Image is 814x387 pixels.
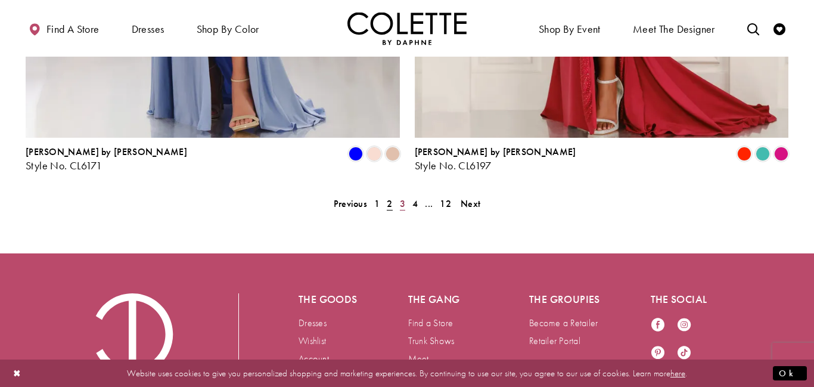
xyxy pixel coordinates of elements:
[46,23,100,35] span: Find a store
[299,293,361,305] h5: The goods
[737,147,751,161] i: Scarlet
[386,147,400,161] i: Champagne
[415,145,576,158] span: [PERSON_NAME] by [PERSON_NAME]
[408,335,455,347] a: Trunk Shows
[457,195,484,212] a: Next Page
[633,23,715,35] span: Meet the designer
[412,197,418,210] span: 4
[330,195,371,212] a: Prev Page
[744,12,762,45] a: Toggle search
[409,195,421,212] a: 4
[400,197,405,210] span: 3
[651,293,725,305] h5: The social
[436,195,455,212] a: 12
[374,197,380,210] span: 1
[349,147,363,161] i: Blue
[529,317,598,329] a: Become a Retailer
[387,197,392,210] span: 2
[367,147,381,161] i: Blush
[299,352,329,365] a: Account
[677,317,691,333] a: Visit our Instagram - Opens in new tab
[770,12,788,45] a: Check Wishlist
[7,363,27,383] button: Close Dialog
[26,145,187,158] span: [PERSON_NAME] by [PERSON_NAME]
[194,12,262,45] span: Shop by color
[461,197,480,210] span: Next
[371,195,383,212] a: 1
[651,317,665,333] a: Visit our Facebook - Opens in new tab
[299,335,326,347] a: Wishlist
[529,335,580,347] a: Retailer Portal
[415,159,492,172] span: Style No. CL6197
[132,23,164,35] span: Dresses
[396,195,409,212] a: 3
[408,293,482,305] h5: The gang
[347,12,467,45] a: Visit Home Page
[773,366,807,380] button: Submit Dialog
[408,352,477,377] a: Meet [PERSON_NAME]
[670,367,685,379] a: here
[86,365,728,381] p: Website uses cookies to give you personalized shopping and marketing experiences. By continuing t...
[26,159,102,172] span: Style No. CL6171
[651,345,665,361] a: Visit our Pinterest - Opens in new tab
[415,147,576,172] div: Colette by Daphne Style No. CL6197
[26,12,102,45] a: Find a store
[299,317,327,329] a: Dresses
[129,12,167,45] span: Dresses
[536,12,604,45] span: Shop By Event
[630,12,718,45] a: Meet the designer
[645,311,709,367] ul: Follow us
[197,23,259,35] span: Shop by color
[421,195,436,212] a: ...
[347,12,467,45] img: Colette by Daphne
[440,197,451,210] span: 12
[677,345,691,361] a: Visit our TikTok - Opens in new tab
[774,147,788,161] i: Fuchsia
[756,147,770,161] i: Turquoise
[529,293,603,305] h5: The groupies
[425,197,433,210] span: ...
[408,317,453,329] a: Find a Store
[539,23,601,35] span: Shop By Event
[334,197,367,210] span: Previous
[26,147,187,172] div: Colette by Daphne Style No. CL6171
[383,195,396,212] span: Current page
